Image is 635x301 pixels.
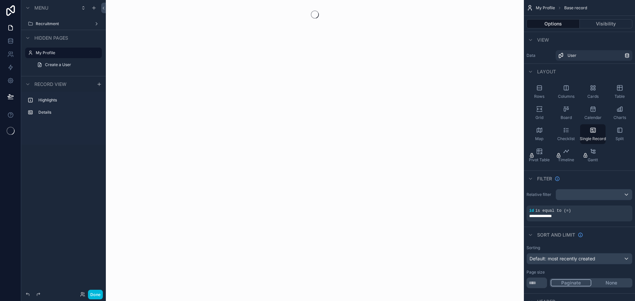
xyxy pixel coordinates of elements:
span: id [529,208,534,213]
button: Default: most recently created [527,253,632,264]
button: Charts [607,103,632,123]
button: Visibility [580,19,633,28]
button: None [591,279,631,286]
span: Grid [535,115,543,120]
label: My Profile [36,50,98,56]
span: Calendar [584,115,602,120]
label: Recruitment [36,21,89,26]
span: View [537,37,549,43]
span: Default: most recently created [529,256,595,261]
span: Base record [564,5,587,11]
span: Hidden pages [34,35,68,41]
button: Done [88,290,103,299]
button: Map [527,124,552,144]
button: Options [527,19,580,28]
a: Create a User [33,59,102,70]
span: Layout [537,68,556,75]
span: Sort And Limit [537,232,575,238]
label: Data [527,53,553,58]
span: Pivot Table [529,157,550,163]
span: Columns [558,94,574,99]
label: Highlights [38,97,97,103]
a: User [556,50,632,61]
button: Paginate [551,279,591,286]
button: Grid [527,103,552,123]
div: scrollable content [21,92,106,124]
span: Cards [587,94,599,99]
span: Menu [34,5,48,11]
button: Gantt [580,145,606,165]
span: Single Record [580,136,606,141]
button: Checklist [553,124,579,144]
span: is equal to (=) [535,208,571,213]
span: User [568,53,576,58]
label: Details [38,110,97,115]
button: Board [553,103,579,123]
button: Rows [527,82,552,102]
span: Map [535,136,543,141]
span: Filter [537,175,552,182]
span: Charts [614,115,626,120]
span: Board [561,115,572,120]
button: Cards [580,82,606,102]
span: Record view [34,81,66,88]
span: Gantt [588,157,598,163]
label: Relative filter [527,192,553,197]
span: Table [614,94,625,99]
span: Create a User [45,62,71,67]
button: Single Record [580,124,606,144]
button: Timeline [553,145,579,165]
label: Page size [527,270,545,275]
button: Split [607,124,632,144]
span: Checklist [557,136,575,141]
button: Columns [553,82,579,102]
span: Timeline [558,157,574,163]
label: Sorting [527,245,540,250]
button: Calendar [580,103,606,123]
span: My Profile [536,5,555,11]
button: Pivot Table [527,145,552,165]
span: Rows [534,94,544,99]
span: Split [615,136,624,141]
button: Table [607,82,632,102]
